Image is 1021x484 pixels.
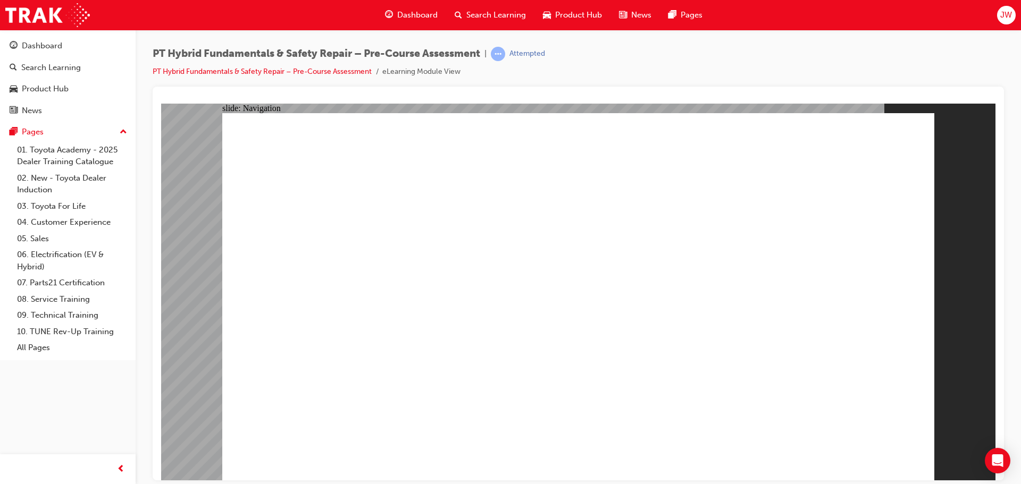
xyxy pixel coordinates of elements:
span: guage-icon [10,41,18,51]
div: Pages [22,126,44,138]
a: 10. TUNE Rev-Up Training [13,324,131,340]
span: pages-icon [668,9,676,22]
span: pages-icon [10,128,18,137]
div: News [22,105,42,117]
span: Pages [681,9,702,21]
div: Product Hub [22,83,69,95]
a: car-iconProduct Hub [534,4,610,26]
a: guage-iconDashboard [376,4,446,26]
div: Search Learning [21,62,81,74]
a: 06. Electrification (EV & Hybrid) [13,247,131,275]
a: 07. Parts21 Certification [13,275,131,291]
div: Open Intercom Messenger [985,448,1010,473]
button: Pages [4,122,131,142]
button: DashboardSearch LearningProduct HubNews [4,34,131,122]
span: up-icon [120,125,127,139]
a: Product Hub [4,79,131,99]
span: prev-icon [117,463,125,476]
span: search-icon [10,63,17,73]
span: news-icon [10,106,18,116]
span: Search Learning [466,9,526,21]
span: learningRecordVerb_ATTEMPT-icon [491,47,505,61]
a: All Pages [13,339,131,356]
span: Dashboard [397,9,438,21]
a: 05. Sales [13,231,131,247]
a: Search Learning [4,58,131,78]
span: JW [1000,9,1012,21]
span: PT Hybrid Fundamentals & Safety Repair – Pre-Course Assessment [153,48,480,60]
a: 03. Toyota For Life [13,198,131,215]
a: PT Hybrid Fundamentals & Safety Repair – Pre-Course Assessment [153,67,372,76]
span: search-icon [455,9,462,22]
a: pages-iconPages [660,4,711,26]
a: 04. Customer Experience [13,214,131,231]
li: eLearning Module View [382,66,461,78]
span: car-icon [10,84,18,94]
a: 08. Service Training [13,291,131,308]
img: Trak [5,3,90,27]
a: news-iconNews [610,4,660,26]
div: Attempted [509,49,545,59]
a: search-iconSearch Learning [446,4,534,26]
span: car-icon [543,9,551,22]
span: News [631,9,651,21]
span: news-icon [619,9,627,22]
a: 01. Toyota Academy - 2025 Dealer Training Catalogue [13,142,131,170]
a: 09. Technical Training [13,307,131,324]
span: guage-icon [385,9,393,22]
button: JW [997,6,1016,24]
a: News [4,101,131,121]
a: 02. New - Toyota Dealer Induction [13,170,131,198]
span: Product Hub [555,9,602,21]
a: Dashboard [4,36,131,56]
span: | [484,48,487,60]
div: Dashboard [22,40,62,52]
